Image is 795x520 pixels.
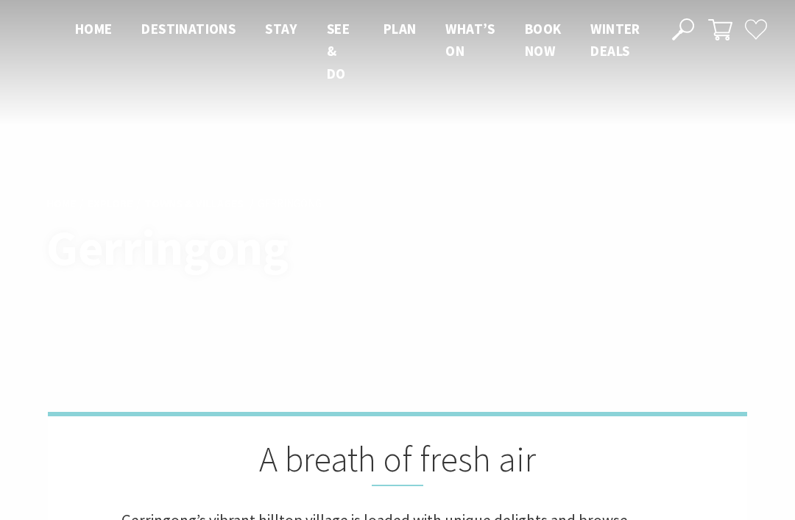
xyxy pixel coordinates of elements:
[121,438,674,486] h2: A breath of fresh air
[46,221,462,274] h1: Gerringong
[60,18,655,85] nav: Main Menu
[258,195,322,213] li: Gerringong
[88,196,132,212] a: Explore
[144,196,244,212] a: Towns & Villages
[141,20,236,38] span: Destinations
[75,20,113,38] span: Home
[265,20,297,38] span: Stay
[525,20,562,60] span: Book now
[384,20,417,38] span: Plan
[327,20,350,82] span: See & Do
[46,196,76,212] a: Home
[590,20,640,60] span: Winter Deals
[445,20,495,60] span: What’s On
